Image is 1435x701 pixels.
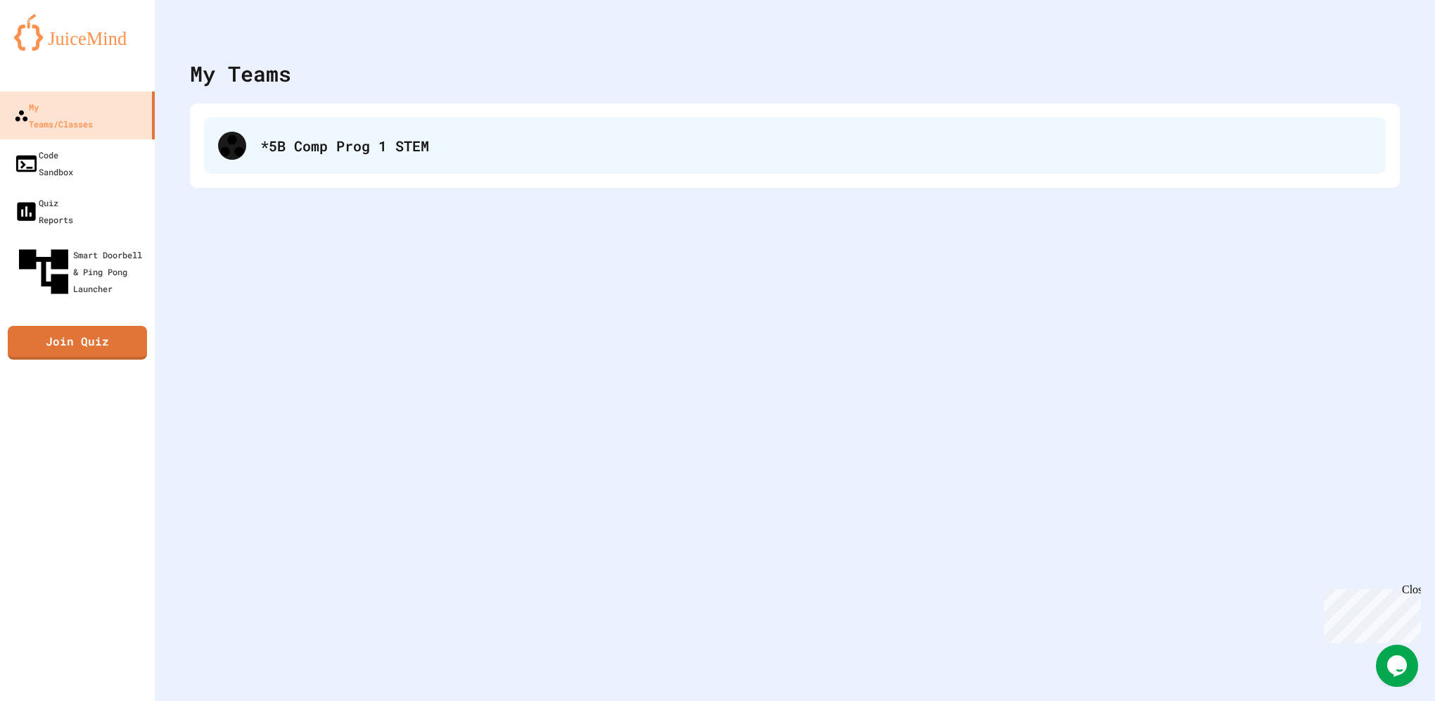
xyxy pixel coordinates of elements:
[14,194,73,228] div: Quiz Reports
[1318,583,1421,643] iframe: chat widget
[204,118,1386,174] div: *5B Comp Prog 1 STEM
[190,58,291,89] div: My Teams
[14,14,141,51] img: logo-orange.svg
[14,242,149,301] div: Smart Doorbell & Ping Pong Launcher
[14,146,73,180] div: Code Sandbox
[8,326,147,360] a: Join Quiz
[14,99,93,132] div: My Teams/Classes
[1376,645,1421,687] iframe: chat widget
[260,135,1372,156] div: *5B Comp Prog 1 STEM
[6,6,97,89] div: Chat with us now!Close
